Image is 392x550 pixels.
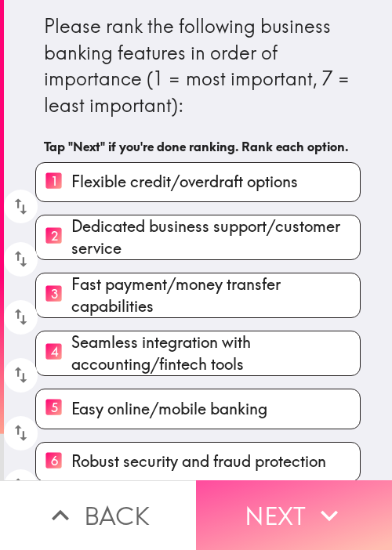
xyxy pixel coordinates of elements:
span: Fast payment/money transfer capabilities [71,273,360,317]
button: 6Robust security and fraud protection [36,443,360,481]
span: Robust security and fraud protection [71,450,326,472]
span: Dedicated business support/customer service [71,215,360,259]
button: 1Flexible credit/overdraft options [36,163,360,201]
div: Please rank the following business banking features in order of importance (1 = most important, 7... [44,13,352,118]
button: 4Seamless integration with accounting/fintech tools [36,331,360,375]
button: 3Fast payment/money transfer capabilities [36,273,360,317]
span: Easy online/mobile banking [71,398,267,420]
h6: Tap "Next" if you're done ranking. Rank each option. [44,138,352,155]
button: Next [196,480,392,550]
button: 5Easy online/mobile banking [36,389,360,428]
span: Seamless integration with accounting/fintech tools [71,331,360,375]
button: 2Dedicated business support/customer service [36,215,360,259]
span: Flexible credit/overdraft options [71,171,298,193]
